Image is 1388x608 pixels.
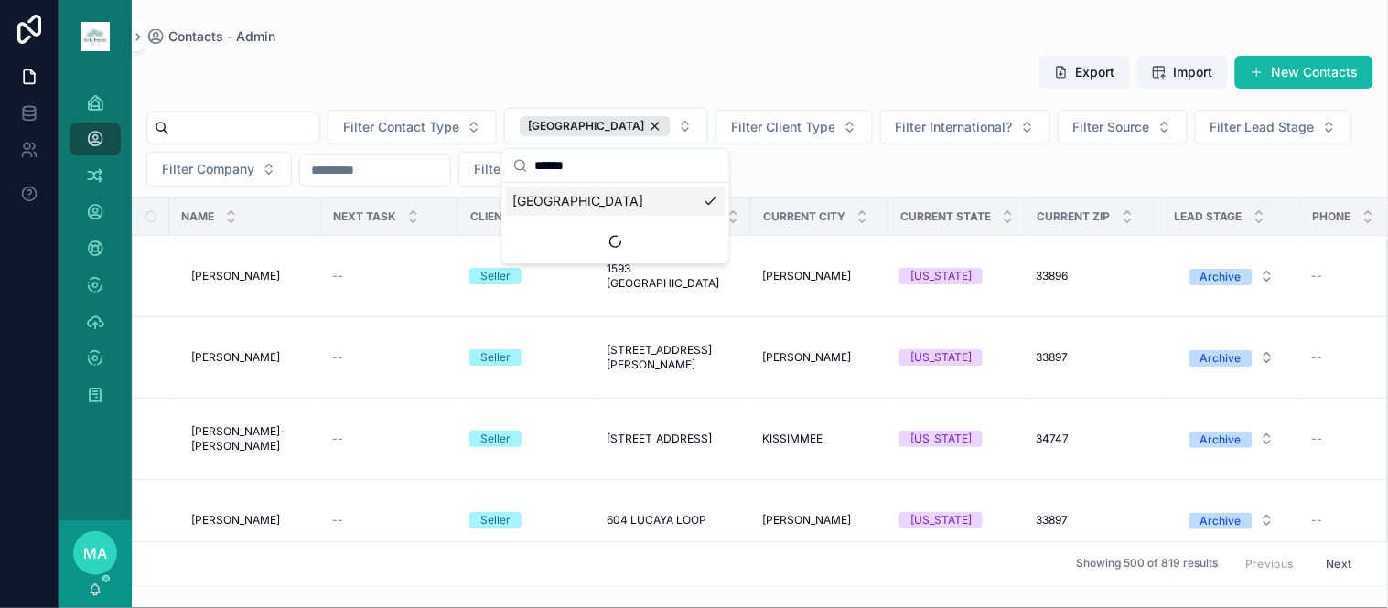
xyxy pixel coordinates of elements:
[1037,513,1152,528] a: 33897
[480,349,511,366] div: Seller
[762,432,823,446] span: KISSIMMEE
[1200,350,1242,367] div: Archive
[1174,421,1290,456] a: Select Button
[191,350,280,365] span: [PERSON_NAME]
[332,269,343,283] span: --
[480,431,511,447] div: Seller
[191,424,310,453] a: [PERSON_NAME]-[PERSON_NAME]
[513,192,644,210] span: [GEOGRAPHIC_DATA]
[1038,209,1111,224] span: Current Zip
[520,116,671,136] button: Unselect 777
[1037,513,1069,528] span: 33897
[81,22,110,51] img: App logo
[1200,269,1242,285] div: Archive
[332,350,343,365] span: --
[1073,118,1150,136] span: Filter Source
[343,118,459,136] span: Filter Contact Type
[333,209,396,224] span: Next Task
[332,269,447,283] a: --
[1312,269,1323,283] span: --
[762,350,877,365] a: [PERSON_NAME]
[900,209,991,224] span: Current State
[607,513,706,528] span: 604 LUCAYA LOOP
[1174,63,1213,81] span: Import
[474,160,600,178] span: Filter Contact Owner
[763,209,845,224] span: Current City
[762,513,851,528] span: [PERSON_NAME]
[191,269,280,283] span: [PERSON_NAME]
[1076,557,1218,571] span: Showing 500 of 819 results
[162,160,254,178] span: Filter Company
[1175,209,1243,224] span: Lead Stage
[607,343,740,372] a: [STREET_ADDRESS][PERSON_NAME]
[458,152,638,187] button: Select Button
[1175,422,1289,455] button: Select Button
[1312,432,1323,446] span: --
[762,432,877,446] a: KISSIMMEE
[469,268,585,284] a: Seller
[1210,118,1315,136] span: Filter Lead Stage
[1235,56,1373,89] button: New Contacts
[469,431,585,447] a: Seller
[607,261,740,291] a: 1593 [GEOGRAPHIC_DATA]
[1200,513,1242,529] div: Archive
[1195,110,1352,144] button: Select Button
[731,118,835,136] span: Filter Client Type
[332,513,447,528] a: --
[480,512,511,528] div: Seller
[910,268,972,284] div: [US_STATE]
[1312,350,1323,365] span: --
[1037,269,1069,283] span: 33896
[899,349,1015,366] a: [US_STATE]
[910,512,972,528] div: [US_STATE]
[191,269,310,283] a: [PERSON_NAME]
[1175,341,1289,374] button: Select Button
[328,110,497,144] button: Select Button
[181,209,214,224] span: Name
[910,431,972,447] div: [US_STATE]
[502,183,729,263] div: Suggestions
[1037,432,1070,446] span: 34747
[504,108,708,144] button: Select Button
[470,209,542,224] span: Client Type
[1039,56,1130,89] button: Export
[480,268,511,284] div: Seller
[762,513,877,528] a: [PERSON_NAME]
[910,349,972,366] div: [US_STATE]
[528,119,644,133] span: [GEOGRAPHIC_DATA]
[896,118,1013,136] span: Filter International?
[1037,432,1152,446] a: 34747
[191,513,310,528] a: [PERSON_NAME]
[607,432,712,446] span: [STREET_ADDRESS]
[899,512,1015,528] a: [US_STATE]
[1200,432,1242,448] div: Archive
[1037,350,1069,365] span: 33897
[607,513,740,528] a: 604 LUCAYA LOOP
[1058,110,1188,144] button: Select Button
[83,542,107,564] span: MA
[899,431,1015,447] a: [US_STATE]
[469,512,585,528] a: Seller
[1314,549,1365,578] button: Next
[191,513,280,528] span: [PERSON_NAME]
[1137,56,1228,89] button: Import
[607,432,740,446] a: [STREET_ADDRESS]
[1174,340,1290,375] a: Select Button
[762,269,851,283] span: [PERSON_NAME]
[1174,503,1290,538] a: Select Button
[332,513,343,528] span: --
[762,269,877,283] a: [PERSON_NAME]
[1037,269,1152,283] a: 33896
[1174,259,1290,293] a: Select Button
[880,110,1050,144] button: Select Button
[1175,260,1289,293] button: Select Button
[332,350,447,365] a: --
[1313,209,1351,224] span: Phone
[332,432,447,446] a: --
[1312,513,1323,528] span: --
[716,110,873,144] button: Select Button
[191,350,310,365] a: [PERSON_NAME]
